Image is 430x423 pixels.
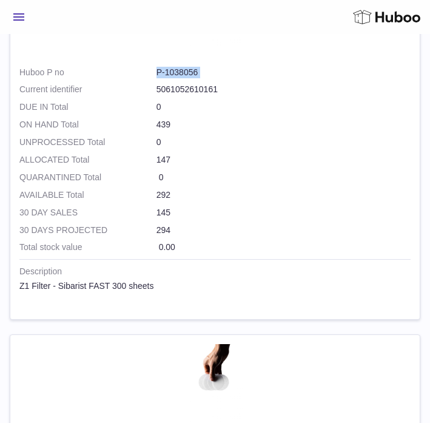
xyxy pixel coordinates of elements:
strong: ALLOCATED Total [19,154,156,166]
strong: UNPROCESSED Total [19,137,156,148]
span: 0.00 [159,242,175,252]
td: 145 [19,207,411,225]
dd: 5061052610161 [156,84,411,95]
strong: DUE IN Total [19,101,156,113]
strong: AVAILABLE Total [19,189,156,201]
td: 147 [19,154,411,172]
div: Z1 Filter - Sibarist FAST 300 sheets [19,280,411,292]
dd: P-1038056 [156,67,411,78]
strong: ON HAND Total [19,119,156,130]
strong: 30 DAYS PROJECTED [19,225,156,236]
strong: Total stock value [19,242,156,253]
td: 0 [19,137,411,154]
dt: Huboo P no [19,67,156,78]
strong: 30 DAY SALES [19,207,156,218]
strong: Description [19,266,411,280]
strong: QUARANTINED Total [19,172,156,183]
td: 439 [19,119,411,137]
span: 0 [159,172,164,182]
dt: Current identifier [19,84,156,95]
td: 294 [19,225,411,242]
td: 292 [19,189,411,207]
td: 0 [19,101,411,119]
